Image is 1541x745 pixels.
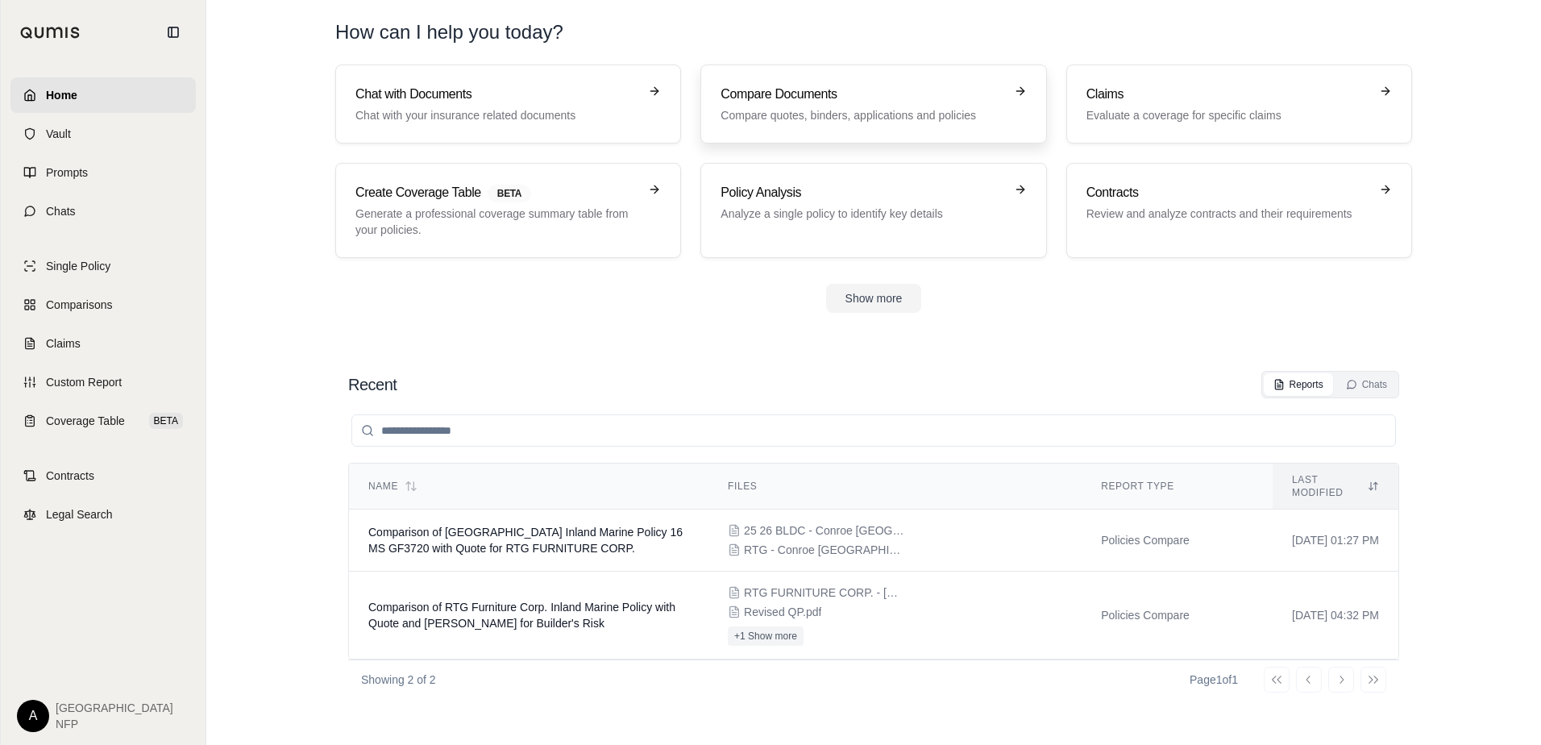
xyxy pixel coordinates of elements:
[368,601,675,630] span: Comparison of RTG Furniture Corp. Inland Marine Policy with Quote and Binder for Builder's Risk
[10,364,196,400] a: Custom Report
[721,183,1003,202] h3: Policy Analysis
[160,19,186,45] button: Collapse sidebar
[355,206,638,238] p: Generate a professional coverage summary table from your policies.
[1273,378,1323,391] div: Reports
[1086,85,1369,104] h3: Claims
[721,107,1003,123] p: Compare quotes, binders, applications and policies
[488,185,531,202] span: BETA
[46,468,94,484] span: Contracts
[1082,510,1273,572] td: Policies Compare
[744,542,905,558] span: RTG - Conroe TX - Hartford Quote.pdf
[744,585,905,601] span: RTG FURNITURE CORP. - 2025-2026 Policy Copy.pdf
[149,413,183,429] span: BETA
[708,464,1082,510] th: Files
[1066,163,1412,258] a: ContractsReview and analyze contracts and their requirements
[10,116,196,152] a: Vault
[355,183,638,202] h3: Create Coverage Table
[826,284,922,313] button: Show more
[1082,464,1273,510] th: Report Type
[20,27,81,39] img: Qumis Logo
[46,335,81,352] span: Claims
[46,258,110,274] span: Single Policy
[728,626,804,646] button: +1 Show more
[10,155,196,190] a: Prompts
[700,65,1046,144] a: Compare DocumentsCompare quotes, binders, applications and policies
[1086,183,1369,202] h3: Contracts
[46,413,125,429] span: Coverage Table
[1190,672,1238,688] div: Page 1 of 1
[1273,510,1398,572] td: [DATE] 01:27 PM
[46,297,112,313] span: Comparisons
[1346,378,1387,391] div: Chats
[744,522,905,539] span: 25 26 BLDC - Conroe TX - Policy (Agent copy).pdf
[1082,572,1273,660] td: Policies Compare
[335,19,1412,45] h1: How can I help you today?
[10,497,196,532] a: Legal Search
[46,126,71,142] span: Vault
[368,480,689,493] div: Name
[10,403,196,439] a: Coverage TableBETA
[335,65,681,144] a: Chat with DocumentsChat with your insurance related documents
[10,287,196,323] a: Comparisons
[721,85,1003,104] h3: Compare Documents
[10,248,196,284] a: Single Policy
[1264,373,1333,396] button: Reports
[744,604,821,620] span: Revised QP.pdf
[46,203,76,219] span: Chats
[56,716,173,732] span: NFP
[10,326,196,361] a: Claims
[721,206,1003,222] p: Analyze a single policy to identify key details
[46,164,88,181] span: Prompts
[355,107,638,123] p: Chat with your insurance related documents
[46,374,122,390] span: Custom Report
[1066,65,1412,144] a: ClaimsEvaluate a coverage for specific claims
[368,526,683,555] span: Comparison of Hartford Inland Marine Policy 16 MS GF3720 with Quote for RTG FURNITURE CORP.
[1086,107,1369,123] p: Evaluate a coverage for specific claims
[10,194,196,229] a: Chats
[700,163,1046,258] a: Policy AnalysisAnalyze a single policy to identify key details
[355,85,638,104] h3: Chat with Documents
[1086,206,1369,222] p: Review and analyze contracts and their requirements
[56,700,173,716] span: [GEOGRAPHIC_DATA]
[10,77,196,113] a: Home
[1336,373,1397,396] button: Chats
[46,506,113,522] span: Legal Search
[10,458,196,493] a: Contracts
[348,373,397,396] h2: Recent
[1292,473,1379,499] div: Last modified
[361,672,436,688] p: Showing 2 of 2
[335,163,681,258] a: Create Coverage TableBETAGenerate a professional coverage summary table from your policies.
[17,700,49,732] div: A
[46,87,77,103] span: Home
[1273,572,1398,660] td: [DATE] 04:32 PM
